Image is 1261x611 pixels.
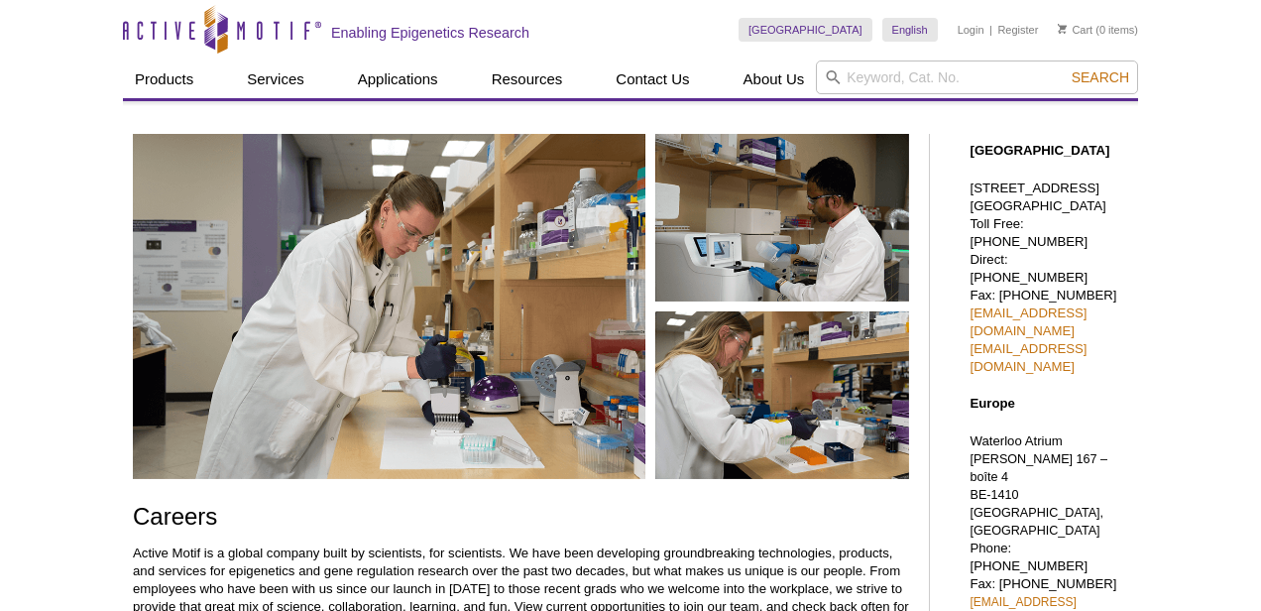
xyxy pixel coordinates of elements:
h1: Careers [133,504,909,533]
button: Search [1066,68,1135,86]
a: Services [235,61,316,98]
h2: Enabling Epigenetics Research [331,24,529,42]
span: Search [1072,69,1129,85]
a: Resources [480,61,575,98]
p: [STREET_ADDRESS] [GEOGRAPHIC_DATA] Toll Free: [PHONE_NUMBER] Direct: [PHONE_NUMBER] Fax: [PHONE_N... [970,180,1128,376]
a: [EMAIL_ADDRESS][DOMAIN_NAME] [970,341,1087,374]
strong: [GEOGRAPHIC_DATA] [970,143,1109,158]
li: (0 items) [1058,18,1138,42]
a: [GEOGRAPHIC_DATA] [739,18,872,42]
span: [PERSON_NAME] 167 – boîte 4 BE-1410 [GEOGRAPHIC_DATA], [GEOGRAPHIC_DATA] [970,452,1107,538]
a: Applications [346,61,450,98]
a: Login [958,23,984,37]
a: Products [123,61,205,98]
a: Cart [1058,23,1092,37]
input: Keyword, Cat. No. [816,61,1138,94]
img: Your Cart [1058,24,1067,34]
strong: Europe [970,396,1014,411]
li: | [989,18,992,42]
a: Contact Us [604,61,701,98]
a: [EMAIL_ADDRESS][DOMAIN_NAME] [970,305,1087,338]
img: Careers at Active Motif [133,134,909,479]
a: About Us [732,61,817,98]
a: English [882,18,938,42]
a: Register [997,23,1038,37]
